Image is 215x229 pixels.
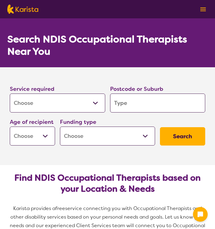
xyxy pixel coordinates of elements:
img: Karista logo [7,5,38,14]
label: Service required [10,85,54,93]
h2: Find NDIS Occupational Therapists based on your Location & Needs [7,172,208,194]
span: Karista provides a [13,205,55,212]
img: menu [200,7,206,11]
label: Age of recipient [10,118,54,126]
h1: Search NDIS Occupational Therapists Near You [7,33,208,57]
label: Funding type [60,118,96,126]
label: Postcode or Suburb [110,85,163,93]
input: Type [110,94,206,113]
span: free [55,205,65,212]
button: Search [160,127,205,146]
